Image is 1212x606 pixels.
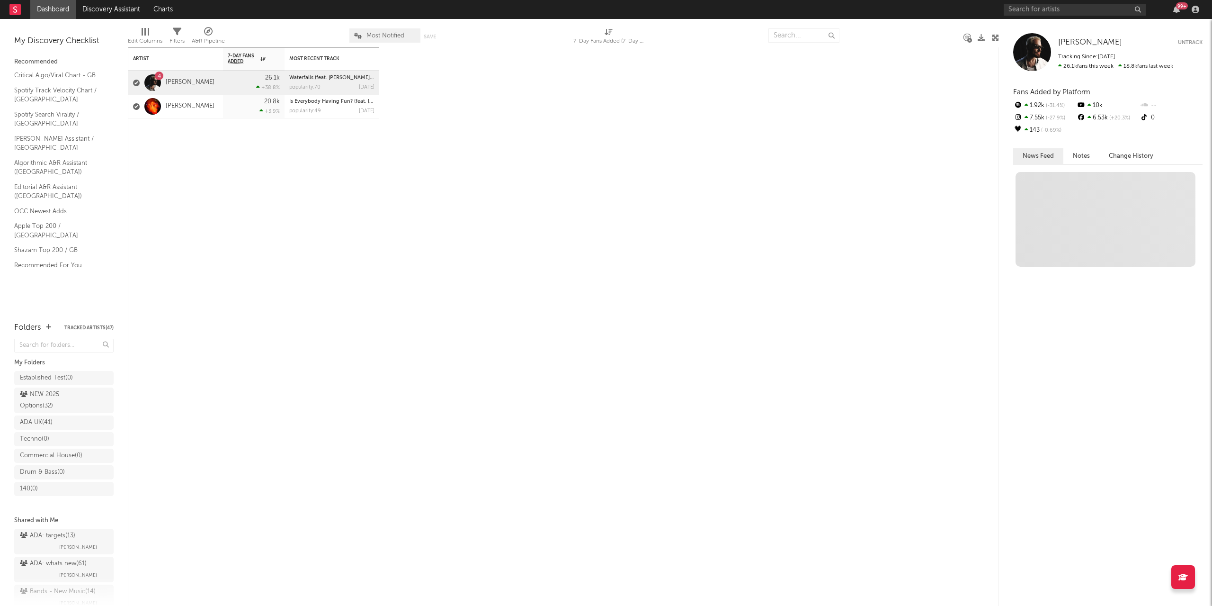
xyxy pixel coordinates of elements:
[14,134,104,153] a: [PERSON_NAME] Assistant / [GEOGRAPHIC_DATA]
[289,56,360,62] div: Most Recent Track
[1040,128,1061,133] span: -0.69 %
[20,483,38,495] div: 140 ( 0 )
[1140,112,1203,124] div: 0
[14,56,114,68] div: Recommended
[169,24,185,51] div: Filters
[14,85,104,105] a: Spotify Track Velocity Chart / [GEOGRAPHIC_DATA]
[128,36,162,47] div: Edit Columns
[1004,4,1146,16] input: Search for artists
[14,416,114,430] a: ADA UK(41)
[289,109,321,114] div: popularity: 49
[20,434,49,445] div: Techno ( 0 )
[169,36,185,47] div: Filters
[228,53,258,64] span: 7-Day Fans Added
[289,75,374,81] div: Waterfalls (feat. Sam Harper & Bobby Harvey)
[14,449,114,463] a: Commercial House(0)
[359,109,374,114] div: [DATE]
[1058,63,1173,69] span: 18.8k fans last week
[1013,89,1090,96] span: Fans Added by Platform
[256,84,280,90] div: +38.8 %
[1058,54,1115,60] span: Tracking Since: [DATE]
[424,34,436,39] button: Save
[1013,112,1076,124] div: 7.55k
[1013,124,1076,136] div: 143
[264,99,280,105] div: 20.8k
[14,557,114,582] a: ADA: whats new(61)[PERSON_NAME]
[259,108,280,114] div: +3.9 %
[14,158,104,177] a: Algorithmic A&R Assistant ([GEOGRAPHIC_DATA])
[14,432,114,446] a: Techno(0)
[1076,99,1139,112] div: 10k
[289,85,321,90] div: popularity: 70
[1058,38,1122,47] a: [PERSON_NAME]
[14,388,114,413] a: NEW 2025 Options(32)
[1044,116,1065,121] span: -27.9 %
[14,36,114,47] div: My Discovery Checklist
[1013,148,1063,164] button: News Feed
[166,102,214,110] a: [PERSON_NAME]
[14,465,114,479] a: Drum & Bass(0)
[20,450,82,461] div: Commercial House ( 0 )
[1178,38,1203,47] button: Untrack
[14,245,104,255] a: Shazam Top 200 / GB
[14,182,104,201] a: Editorial A&R Assistant ([GEOGRAPHIC_DATA])
[192,24,225,51] div: A&R Pipeline
[128,24,162,51] div: Edit Columns
[1099,148,1163,164] button: Change History
[573,36,644,47] div: 7-Day Fans Added (7-Day Fans Added)
[166,79,214,87] a: [PERSON_NAME]
[1173,6,1180,13] button: 99+
[20,558,87,570] div: ADA: whats new ( 61 )
[14,221,104,240] a: Apple Top 200 / [GEOGRAPHIC_DATA]
[14,482,114,496] a: 140(0)
[133,56,204,62] div: Artist
[14,70,104,81] a: Critical Algo/Viral Chart - GB
[20,417,53,428] div: ADA UK ( 41 )
[20,586,96,597] div: Bands - New Music ( 14 )
[1176,2,1188,9] div: 99 +
[59,542,97,553] span: [PERSON_NAME]
[289,99,499,104] a: Is Everybody Having Fun? (feat. [PERSON_NAME] from the sticks) - bullet tooth Remix
[1063,148,1099,164] button: Notes
[768,28,839,43] input: Search...
[20,372,73,384] div: Established Test ( 0 )
[366,33,404,39] span: Most Notified
[1058,38,1122,46] span: [PERSON_NAME]
[14,371,114,385] a: Established Test(0)
[359,85,374,90] div: [DATE]
[14,260,104,271] a: Recommended For You
[1140,99,1203,112] div: --
[289,99,374,104] div: Is Everybody Having Fun? (feat. rhys from the sticks) - bullet tooth Remix
[265,75,280,81] div: 26.1k
[14,322,41,334] div: Folders
[20,467,65,478] div: Drum & Bass ( 0 )
[14,206,104,217] a: OCC Newest Adds
[192,36,225,47] div: A&R Pipeline
[289,75,419,81] a: Waterfalls (feat. [PERSON_NAME] & [PERSON_NAME])
[1058,63,1114,69] span: 26.1k fans this week
[573,24,644,51] div: 7-Day Fans Added (7-Day Fans Added)
[20,530,75,542] div: ADA: targets ( 13 )
[1044,103,1065,109] span: -31.4 %
[1013,99,1076,112] div: 1.92k
[14,529,114,554] a: ADA: targets(13)[PERSON_NAME]
[20,389,87,412] div: NEW 2025 Options ( 32 )
[1076,112,1139,124] div: 6.53k
[14,109,104,129] a: Spotify Search Virality / [GEOGRAPHIC_DATA]
[1108,116,1130,121] span: +20.3 %
[14,339,114,353] input: Search for folders...
[14,357,114,369] div: My Folders
[14,515,114,526] div: Shared with Me
[59,570,97,581] span: [PERSON_NAME]
[64,326,114,330] button: Tracked Artists(47)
